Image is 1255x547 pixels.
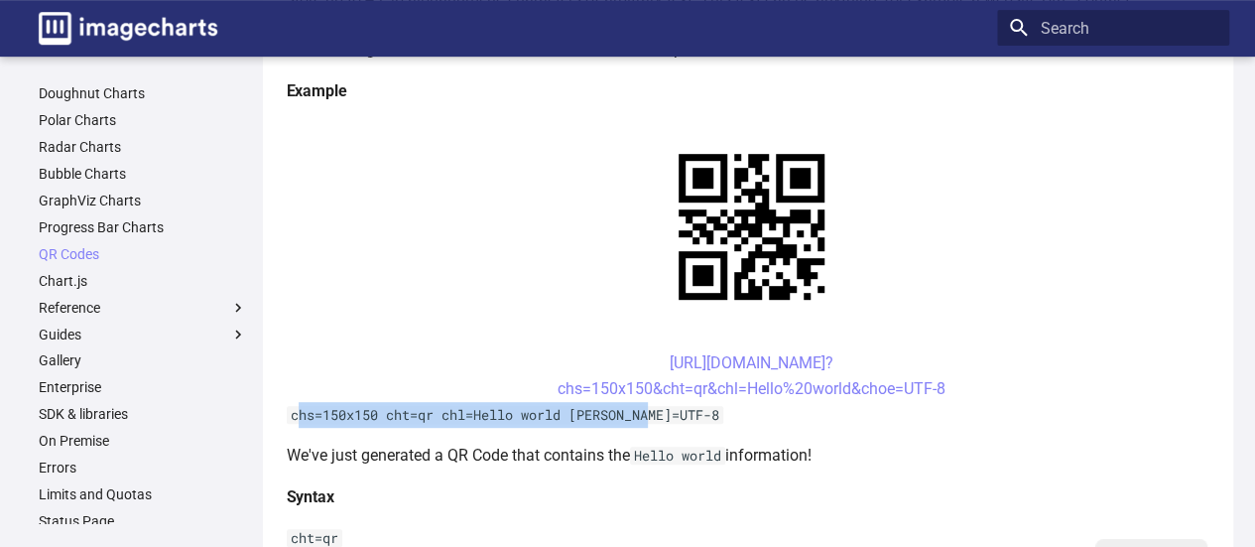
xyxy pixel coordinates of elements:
a: Radar Charts [39,138,247,156]
a: SDK & libraries [39,405,247,423]
a: Chart.js [39,272,247,290]
a: Polar Charts [39,111,247,129]
code: chs=150x150 cht=qr chl=Hello world [PERSON_NAME]=UTF-8 [287,406,723,424]
h4: Example [287,78,1217,104]
a: GraphViz Charts [39,192,247,209]
a: [URL][DOMAIN_NAME]?chs=150x150&cht=qr&chl=Hello%20world&choe=UTF-8 [558,353,945,398]
input: Search [997,10,1229,46]
a: Image-Charts documentation [31,4,225,53]
img: logo [39,12,217,45]
a: Status Page [39,512,247,530]
a: Errors [39,459,247,477]
code: Hello world [630,447,725,465]
label: Guides [39,326,247,343]
a: Doughnut Charts [39,84,247,102]
code: cht=qr [287,529,342,547]
a: QR Codes [39,245,247,263]
a: Progress Bar Charts [39,218,247,236]
a: Enterprise [39,378,247,396]
a: Gallery [39,351,247,369]
label: Reference [39,299,247,317]
p: We've just generated a QR Code that contains the information! [287,443,1217,469]
a: Bubble Charts [39,165,247,183]
a: Limits and Quotas [39,485,247,503]
a: On Premise [39,432,247,450]
img: chart [644,119,859,335]
h4: Syntax [287,484,1217,510]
